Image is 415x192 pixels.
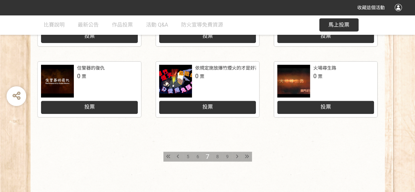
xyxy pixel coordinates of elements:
span: 作品投票 [112,22,133,28]
a: 火場尋生路0票投票 [274,61,377,117]
div: 依規定施放爆竹煙火的才是好孩子! [195,65,265,72]
a: 防火宣導免費資源 [181,15,223,35]
span: 5 [187,154,189,159]
span: 收藏這個活動 [357,5,385,10]
span: 0 [195,73,198,79]
a: 依規定施放爆竹煙火的才是好孩子!0票投票 [156,61,259,117]
span: 馬上投票 [328,22,349,28]
span: 防火宣導免費資源 [181,22,223,28]
span: 票 [82,74,86,79]
span: 票 [318,74,322,79]
span: 票 [200,74,204,79]
span: 9 [226,154,229,159]
a: 住警器的復仇0票投票 [38,61,141,117]
a: 最新公告 [78,15,99,35]
span: 7 [206,153,209,160]
span: 6 [197,154,199,159]
span: 投票 [202,104,213,110]
span: 投票 [84,33,94,39]
span: 0 [77,73,80,79]
a: 活動 Q&A [146,15,168,35]
div: 住警器的復仇 [77,65,105,72]
button: 馬上投票 [319,18,359,32]
div: 火場尋生路 [313,65,336,72]
span: 投票 [202,33,213,39]
span: 8 [216,154,219,159]
a: 作品投票 [112,15,133,35]
span: 活動 Q&A [146,22,168,28]
span: 投票 [84,104,94,110]
span: 0 [313,73,317,79]
span: 投票 [320,33,331,39]
a: 比賽說明 [44,15,65,35]
span: 最新公告 [78,22,99,28]
span: 投票 [320,104,331,110]
span: 比賽說明 [44,22,65,28]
